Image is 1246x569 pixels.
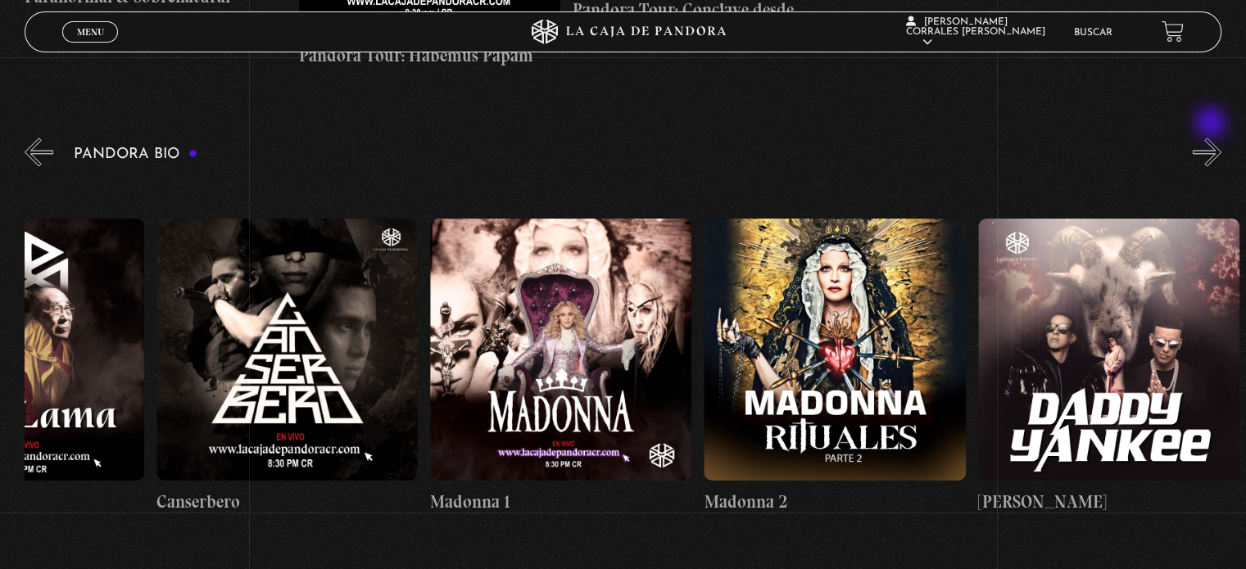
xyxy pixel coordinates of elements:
[430,178,691,555] a: Madonna 1
[156,178,418,555] a: Canserbero
[1074,28,1112,38] a: Buscar
[704,178,965,555] a: Madonna 2
[906,17,1045,47] span: [PERSON_NAME] Corrales [PERSON_NAME]
[299,43,560,69] h4: Pandora Tour: Habemus Papam
[77,27,104,37] span: Menu
[1193,138,1221,166] button: Next
[25,138,53,166] button: Previous
[978,178,1239,555] a: [PERSON_NAME]
[156,489,418,515] h4: Canserbero
[430,489,691,515] h4: Madonna 1
[1162,20,1184,43] a: View your shopping cart
[71,41,110,52] span: Cerrar
[978,489,1239,515] h4: [PERSON_NAME]
[704,489,965,515] h4: Madonna 2
[74,147,197,162] h3: Pandora Bio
